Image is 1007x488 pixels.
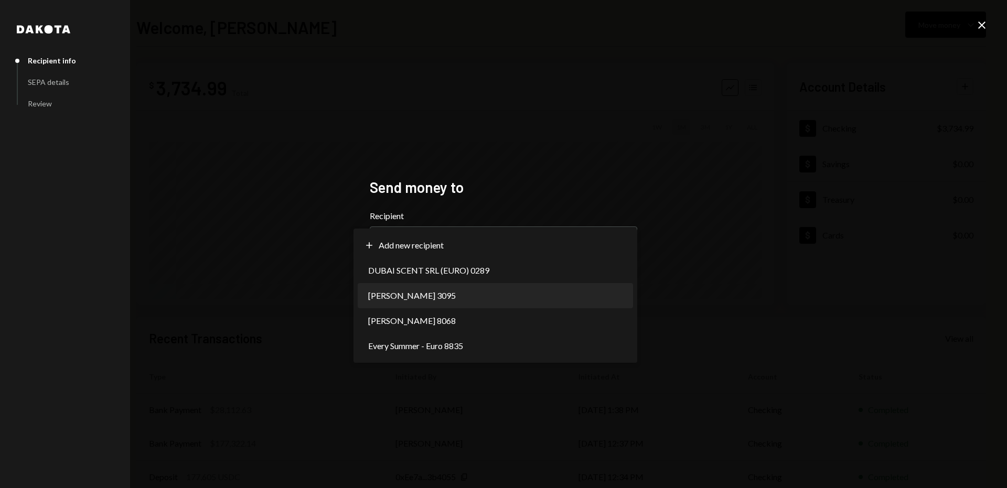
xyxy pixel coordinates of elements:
[368,289,456,302] span: [PERSON_NAME] 3095
[370,226,637,256] button: Recipient
[368,315,456,327] span: [PERSON_NAME] 8068
[28,78,69,86] div: SEPA details
[370,210,637,222] label: Recipient
[28,99,52,108] div: Review
[368,264,489,277] span: DUBAI SCENT SRL (EURO) 0289
[379,239,444,252] span: Add new recipient
[370,177,637,198] h2: Send money to
[368,340,463,352] span: Every Summer - Euro 8835
[28,56,76,65] div: Recipient info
